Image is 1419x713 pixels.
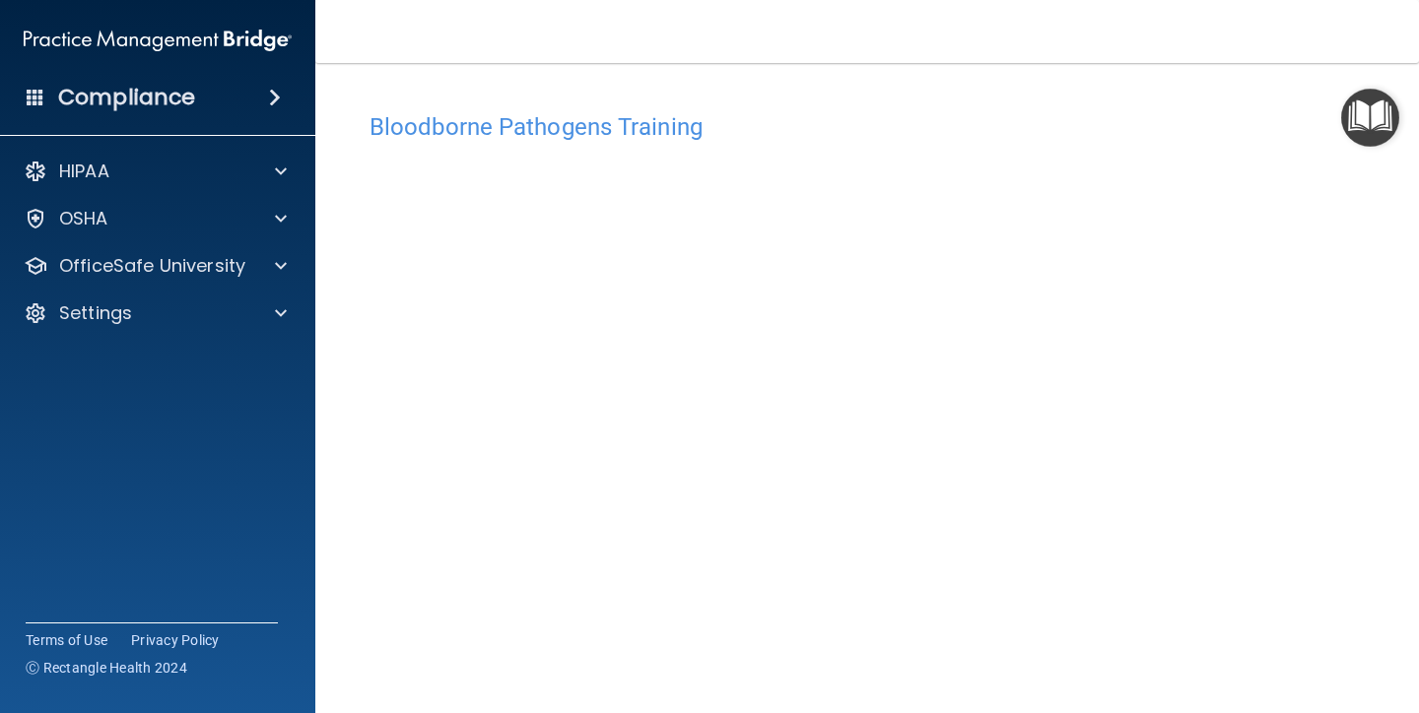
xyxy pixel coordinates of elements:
p: Settings [59,301,132,325]
img: PMB logo [24,21,292,60]
a: Terms of Use [26,630,107,650]
p: OSHA [59,207,108,230]
button: Open Resource Center [1341,89,1399,147]
h4: Bloodborne Pathogens Training [370,114,1365,140]
p: HIPAA [59,160,109,183]
a: Privacy Policy [131,630,220,650]
h4: Compliance [58,84,195,111]
a: OSHA [24,207,287,230]
span: Ⓒ Rectangle Health 2024 [26,658,187,678]
a: HIPAA [24,160,287,183]
a: Settings [24,301,287,325]
p: OfficeSafe University [59,254,245,278]
a: OfficeSafe University [24,254,287,278]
